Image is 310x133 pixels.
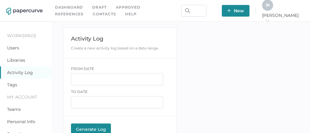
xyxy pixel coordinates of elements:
span: [PERSON_NAME] [262,13,304,24]
button: New [222,5,249,17]
span: J K [265,3,270,7]
div: help [125,11,136,18]
a: Tags [7,82,17,88]
a: Activity Log [7,70,33,75]
i: arrow_right [265,18,269,23]
a: References [55,11,84,18]
span: New [227,5,244,17]
img: search.bf03fe8b.svg [185,8,190,13]
a: Draft [92,4,107,11]
a: Libraries [7,57,25,63]
a: Personal Info [7,119,35,124]
span: FROM DATE [71,66,94,71]
img: plus-white.e19ec114.svg [227,9,231,12]
div: Activity Log [71,35,168,42]
a: Dashboard [55,4,83,11]
div: Create a new activity log based on a date range. [71,46,168,50]
a: Approved [116,4,140,11]
img: papercurve-logo-colour.7244d18c.svg [6,8,43,15]
a: Contacts [93,11,116,18]
a: Teams [7,107,21,112]
input: Search Workspace [181,5,206,17]
span: TO DATE [71,89,88,94]
a: Users [7,45,19,51]
div: Generate Log [74,127,108,132]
